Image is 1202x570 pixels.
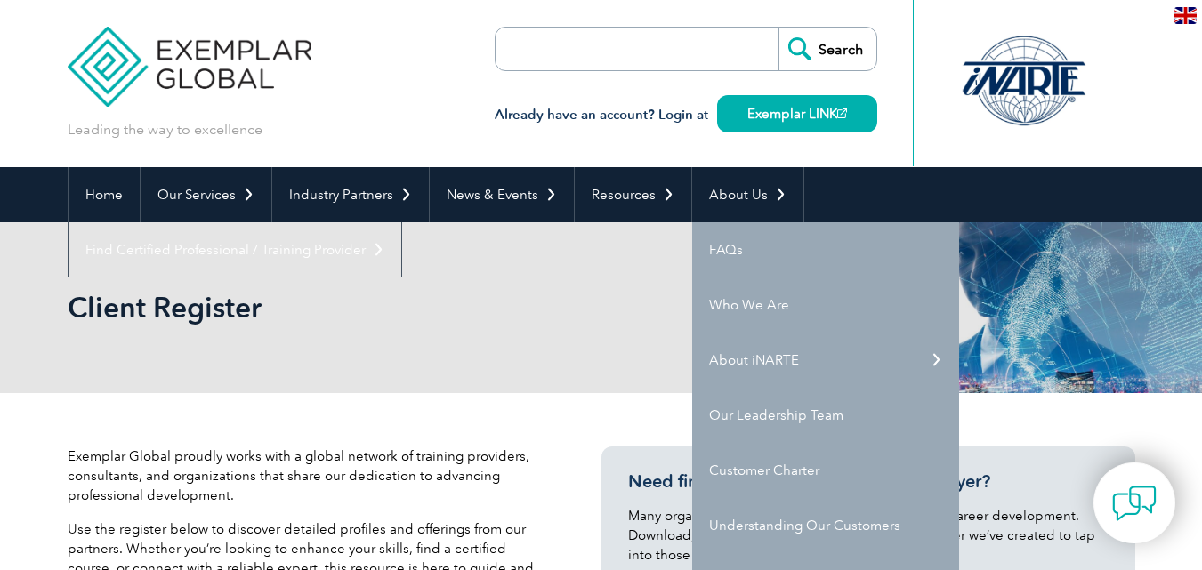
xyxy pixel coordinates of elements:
[495,104,877,126] h3: Already have an account? Login at
[692,167,803,222] a: About Us
[430,167,574,222] a: News & Events
[575,167,691,222] a: Resources
[692,443,959,498] a: Customer Charter
[69,167,140,222] a: Home
[692,222,959,277] a: FAQs
[628,470,1109,493] h3: Need financial support from your employer?
[692,333,959,388] a: About iNARTE
[1174,7,1197,24] img: en
[1112,481,1157,526] img: contact-chat.png
[692,498,959,553] a: Understanding Our Customers
[692,277,959,333] a: Who We Are
[272,167,429,222] a: Industry Partners
[69,222,401,277] a: Find Certified Professional / Training Provider
[141,167,271,222] a: Our Services
[68,120,262,140] p: Leading the way to excellence
[692,388,959,443] a: Our Leadership Team
[837,108,847,118] img: open_square.png
[68,446,548,505] p: Exemplar Global proudly works with a global network of training providers, consultants, and organ...
[68,293,815,322] h2: Client Register
[717,95,877,132] a: Exemplar LINK
[628,506,1109,565] p: Many organizations allocate a budget for employee career development. Download, modify and use th...
[778,28,876,70] input: Search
